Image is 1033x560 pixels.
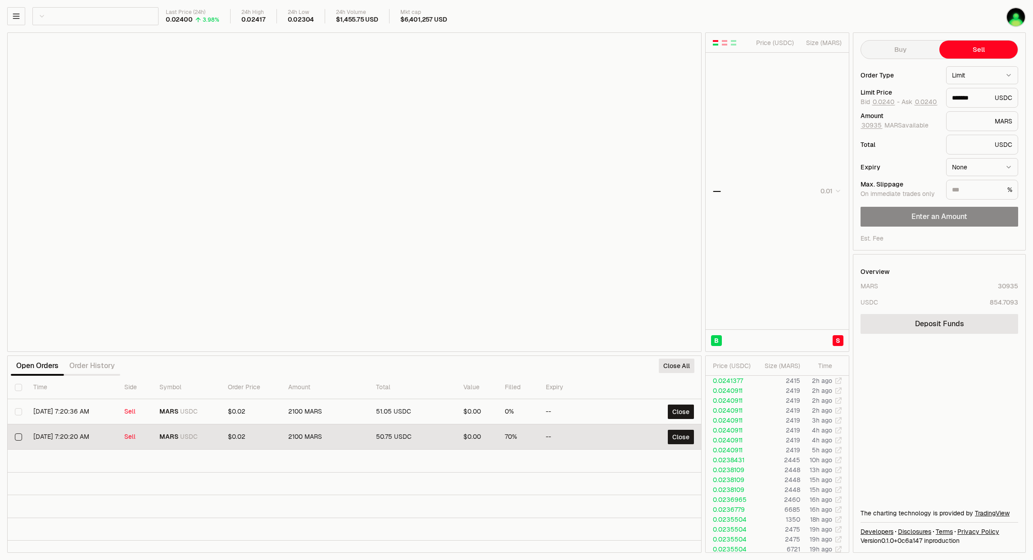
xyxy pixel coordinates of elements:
[754,524,801,534] td: 2475
[946,135,1018,155] div: USDC
[861,141,939,148] div: Total
[15,384,22,391] button: Select all
[124,408,145,416] div: Sell
[812,396,832,405] time: 2h ago
[706,396,754,405] td: 0.0240911
[376,408,449,416] div: 51.05 USDC
[861,190,939,198] div: On immediate trades only
[754,455,801,465] td: 2445
[802,38,842,47] div: Size ( MARS )
[400,9,447,16] div: Mkt cap
[754,405,801,415] td: 2419
[861,164,939,170] div: Expiry
[166,16,193,24] div: 0.02400
[861,89,939,96] div: Limit Price
[810,545,832,553] time: 19h ago
[861,41,939,59] button: Buy
[872,98,895,105] button: 0.0240
[706,435,754,445] td: 0.0240911
[336,9,378,16] div: 24h Volume
[754,495,801,505] td: 2460
[754,534,801,544] td: 2475
[730,39,737,46] button: Show Buy Orders Only
[706,475,754,485] td: 0.0238109
[939,41,1018,59] button: Sell
[812,446,832,454] time: 5h ago
[861,113,939,119] div: Amount
[166,9,219,16] div: Last Price (24h)
[8,33,701,351] iframe: Financial Chart
[713,361,754,370] div: Price ( USDC )
[456,376,498,399] th: Value
[1007,8,1025,26] img: pump mars
[124,433,145,441] div: Sell
[754,544,801,554] td: 6721
[754,376,801,386] td: 2415
[754,445,801,455] td: 2419
[539,399,617,424] td: --
[810,496,832,504] time: 16h ago
[288,433,361,441] div: 2100 MARS
[861,234,883,243] div: Est. Fee
[152,376,221,399] th: Symbol
[180,408,198,416] span: USDC
[946,88,1018,108] div: USDC
[808,361,832,370] div: Time
[812,416,832,424] time: 3h ago
[990,298,1018,307] div: 854.7093
[706,465,754,475] td: 0.0238109
[836,336,840,345] span: S
[288,16,314,24] div: 0.02304
[505,408,531,416] div: 0%
[810,525,832,533] time: 19h ago
[754,396,801,405] td: 2419
[712,39,719,46] button: Show Buy and Sell Orders
[812,406,832,414] time: 2h ago
[668,430,694,444] button: Close
[754,425,801,435] td: 2419
[376,433,449,441] div: 50.75 USDC
[64,357,120,375] button: Order History
[810,456,832,464] time: 10h ago
[812,426,832,434] time: 4h ago
[463,408,490,416] div: $0.00
[898,527,931,536] a: Disclosures
[26,376,117,399] th: Time
[754,386,801,396] td: 2419
[861,98,900,106] span: Bid -
[810,486,832,494] time: 15h ago
[281,376,368,399] th: Amount
[706,376,754,386] td: 0.0241377
[861,509,1018,518] div: The charting technology is provided by
[957,527,999,536] a: Privacy Policy
[228,407,245,415] span: $0.02
[706,425,754,435] td: 0.0240911
[539,376,617,399] th: Expiry
[998,282,1018,291] div: 30935
[861,314,1018,334] a: Deposit Funds
[754,38,794,47] div: Price ( USDC )
[754,505,801,514] td: 6685
[810,466,832,474] time: 13h ago
[861,72,939,78] div: Order Type
[288,9,314,16] div: 24h Low
[539,424,617,450] td: --
[897,537,922,545] span: 0c6a147ce076fad793407a29af78efb4487d8be7
[15,433,22,441] button: Select row
[936,527,953,536] a: Terms
[754,485,801,495] td: 2448
[946,111,1018,131] div: MARS
[221,376,281,399] th: Order Price
[861,527,893,536] a: Developers
[33,407,89,415] time: [DATE] 7:20:36 AM
[706,455,754,465] td: 0.0238431
[946,158,1018,176] button: None
[810,535,832,543] time: 19h ago
[706,505,754,514] td: 0.0236779
[203,16,219,23] div: 3.98%
[706,415,754,425] td: 0.0240911
[975,509,1010,517] a: TradingView
[180,433,198,441] span: USDC
[721,39,728,46] button: Show Sell Orders Only
[706,445,754,455] td: 0.0240911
